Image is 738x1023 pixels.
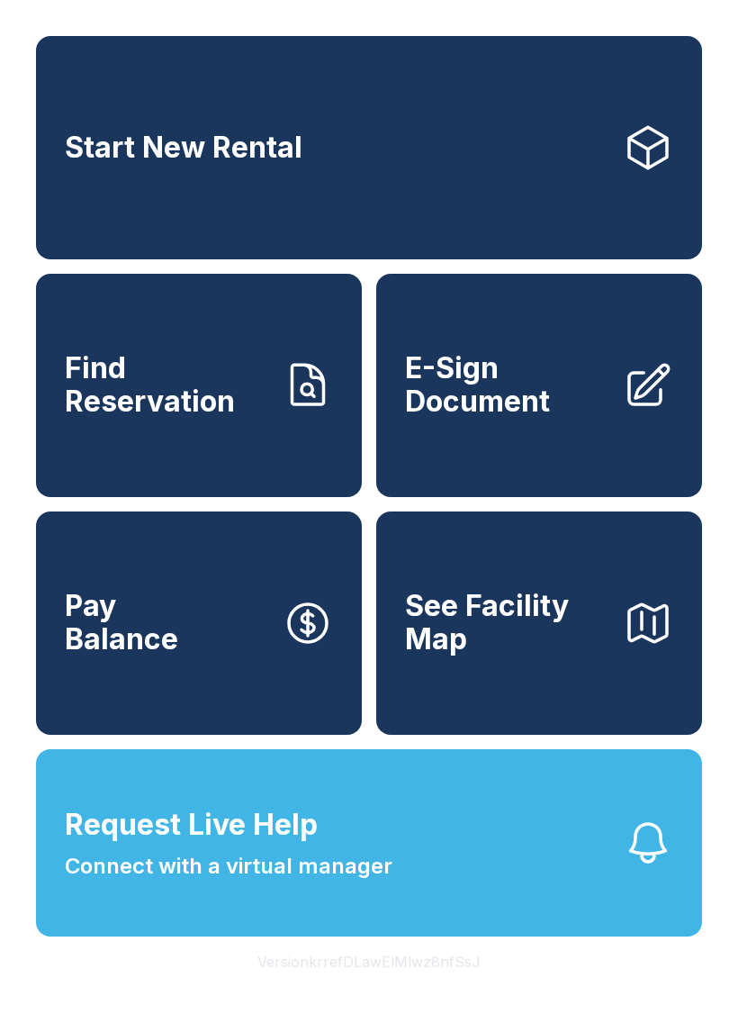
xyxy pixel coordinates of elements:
span: Pay Balance [65,590,178,656]
span: Start New Rental [65,131,302,165]
button: See Facility Map [376,511,702,735]
button: VersionkrrefDLawElMlwz8nfSsJ [243,937,495,987]
span: E-Sign Document [405,352,608,418]
a: Start New Rental [36,36,702,259]
span: Find Reservation [65,352,268,418]
span: See Facility Map [405,590,608,656]
span: Request Live Help [65,803,318,846]
span: Connect with a virtual manager [65,850,392,883]
button: PayBalance [36,511,362,735]
a: Find Reservation [36,274,362,497]
a: E-Sign Document [376,274,702,497]
button: Request Live HelpConnect with a virtual manager [36,749,702,937]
